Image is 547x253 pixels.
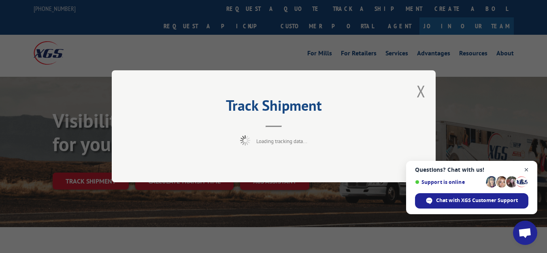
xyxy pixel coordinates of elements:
span: Questions? Chat with us! [415,167,528,173]
img: xgs-loading [240,136,250,146]
span: Loading tracking data... [256,138,307,145]
span: Chat with XGS Customer Support [436,197,518,204]
h2: Track Shipment [152,100,395,115]
span: Support is online [415,179,483,185]
span: Chat with XGS Customer Support [415,193,528,209]
a: Open chat [513,221,537,245]
button: Close modal [417,80,426,102]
